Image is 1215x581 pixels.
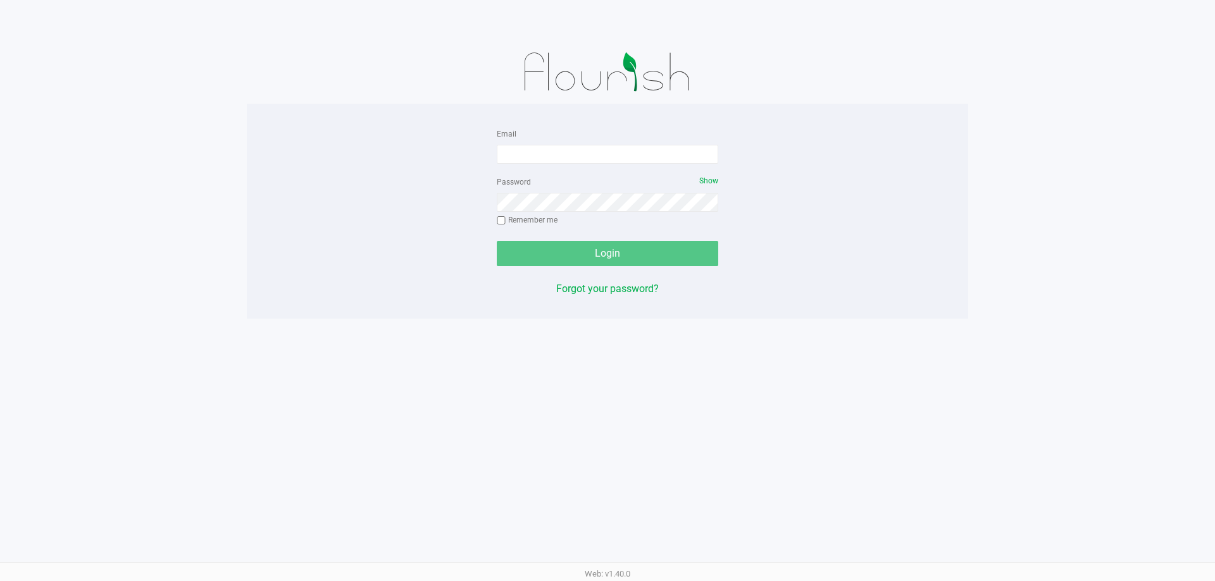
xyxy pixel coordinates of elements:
input: Remember me [497,216,506,225]
label: Email [497,128,516,140]
label: Password [497,176,531,188]
span: Show [699,176,718,185]
button: Forgot your password? [556,281,659,297]
label: Remember me [497,214,558,226]
span: Web: v1.40.0 [585,569,630,578]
